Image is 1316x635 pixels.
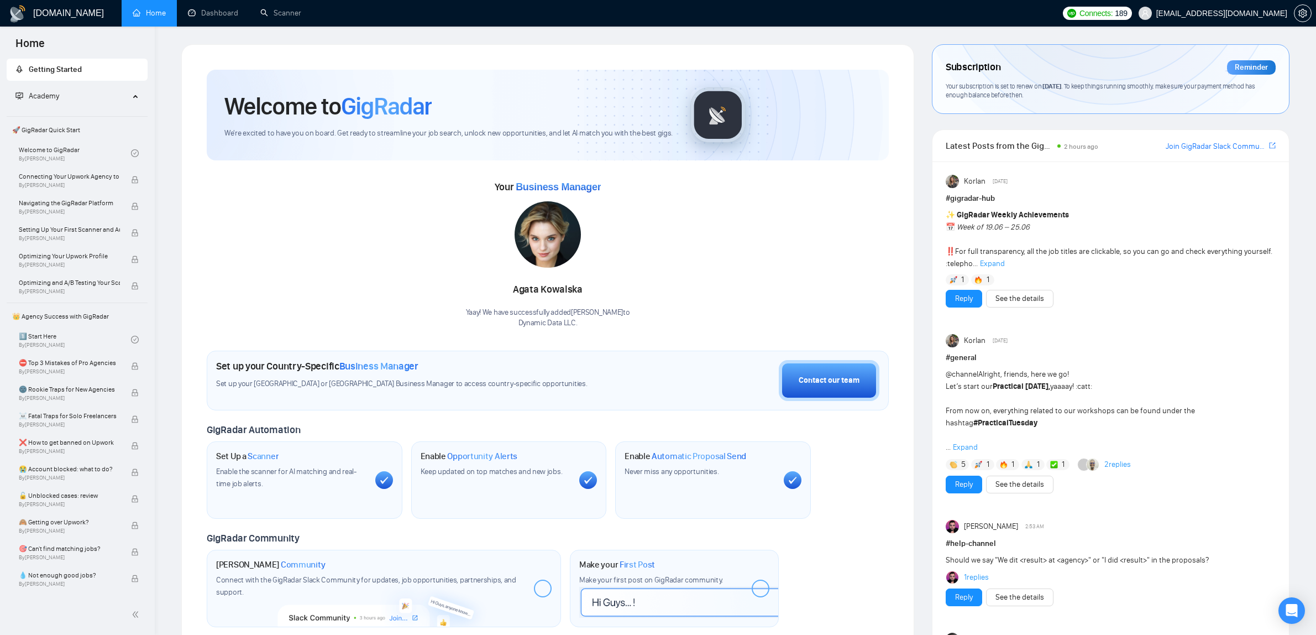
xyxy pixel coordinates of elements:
[950,461,957,469] img: 👏
[946,520,959,533] img: Rodrigo Nask
[973,418,1037,428] strong: #PracticalTuesday
[1294,9,1311,18] span: setting
[131,522,139,529] span: lock
[131,495,139,503] span: lock
[993,336,1008,346] span: [DATE]
[19,262,120,268] span: By [PERSON_NAME]
[19,224,120,235] span: Setting Up Your First Scanner and Auto-Bidder
[278,576,490,627] img: slackcommunity-bg.png
[964,175,985,188] span: Korlan
[19,357,120,368] span: ⛔ Top 3 Mistakes of Pro Agencies
[19,288,120,295] span: By [PERSON_NAME]
[466,318,630,329] p: Dynamic Data LLC .
[964,572,989,583] a: 1replies
[216,559,326,570] h1: [PERSON_NAME]
[946,175,959,188] img: Korlan
[946,334,959,347] img: Korlan
[946,210,955,220] span: ✨
[131,362,139,370] span: lock
[19,528,120,534] span: By [PERSON_NAME]
[946,222,955,232] span: 📅
[1087,459,1099,471] img: Uzo Okafor
[29,65,82,74] span: Getting Started
[995,591,1044,603] a: See the details
[1294,9,1312,18] a: setting
[19,384,120,395] span: 🌚 Rookie Traps for New Agencies
[19,554,120,561] span: By [PERSON_NAME]
[15,65,23,73] span: rocket
[579,559,655,570] h1: Make your
[216,379,614,389] span: Set up your [GEOGRAPHIC_DATA] or [GEOGRAPHIC_DATA] Business Manager to access country-specific op...
[19,182,120,189] span: By [PERSON_NAME]
[216,575,516,597] span: Connect with the GigRadar Slack Community for updates, job opportunities, partnerships, and support.
[19,209,120,215] span: By [PERSON_NAME]
[131,336,139,343] span: check-circle
[987,459,989,470] span: 1
[466,308,630,329] div: Yaay! We have successfully added [PERSON_NAME] to
[248,451,279,462] span: Scanner
[19,570,120,581] span: 💧 Not enough good jobs?
[207,532,300,544] span: GigRadar Community
[995,478,1044,491] a: See the details
[980,259,1005,268] span: Expand
[19,581,120,587] span: By [PERSON_NAME]
[15,91,59,101] span: Academy
[131,442,139,450] span: lock
[946,82,1255,100] span: Your subscription is set to renew on . To keep things running smoothly, make sure your payment me...
[964,335,985,347] span: Korlan
[1166,140,1267,153] a: Join GigRadar Slack Community
[690,87,746,143] img: gigradar-logo.png
[216,360,418,372] h1: Set up your Country-Specific
[1269,141,1276,150] span: export
[652,451,746,462] span: Automatic Proposal Send
[9,5,27,23] img: logo
[625,467,719,476] span: Never miss any opportunities.
[19,235,120,242] span: By [PERSON_NAME]
[579,575,723,585] span: Make your first post on GigRadar community.
[993,176,1008,186] span: [DATE]
[188,8,238,18] a: dashboardDashboard
[953,443,978,452] span: Expand
[29,91,59,101] span: Academy
[946,369,978,379] span: @channel
[19,475,120,481] span: By [PERSON_NAME]
[260,8,301,18] a: searchScanner
[19,464,120,475] span: 😭 Account blocked: what to do?
[131,282,139,290] span: lock
[216,451,279,462] h1: Set Up a
[19,501,120,508] span: By [PERSON_NAME]
[131,469,139,476] span: lock
[946,369,1195,452] span: Alright, friends, here we go! Let’s start our yaaaay! :catt: From now on, everything related to o...
[961,459,966,470] span: 5
[620,559,655,570] span: First Post
[133,8,166,18] a: homeHome
[1000,461,1008,469] img: 🔥
[1227,60,1276,75] div: Reminder
[1025,461,1032,469] img: 🙏
[131,389,139,397] span: lock
[946,476,982,493] button: Reply
[946,139,1054,153] span: Latest Posts from the GigRadar Community
[131,176,139,184] span: lock
[466,280,630,299] div: Agata Kowalska
[8,305,146,327] span: 👑 Agency Success with GigRadar
[15,92,23,100] span: fund-projection-screen
[625,451,746,462] h1: Enable
[339,360,418,372] span: Business Manager
[1104,459,1131,470] a: 2replies
[19,171,120,182] span: Connecting Your Upwork Agency to GigRadar
[1294,4,1312,22] button: setting
[19,197,120,209] span: Navigating the GigRadar Platform
[987,274,989,285] span: 1
[341,91,432,121] span: GigRadar
[1269,140,1276,151] a: export
[946,589,982,606] button: Reply
[132,609,143,620] span: double-left
[1025,522,1044,532] span: 2:53 AM
[946,538,1276,550] h1: # help-channel
[1115,7,1127,19] span: 189
[515,201,581,268] img: 1717012101755-60.jpg
[946,192,1276,205] h1: # gigradar-hub
[950,276,957,284] img: 🚀
[986,589,1053,606] button: See the details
